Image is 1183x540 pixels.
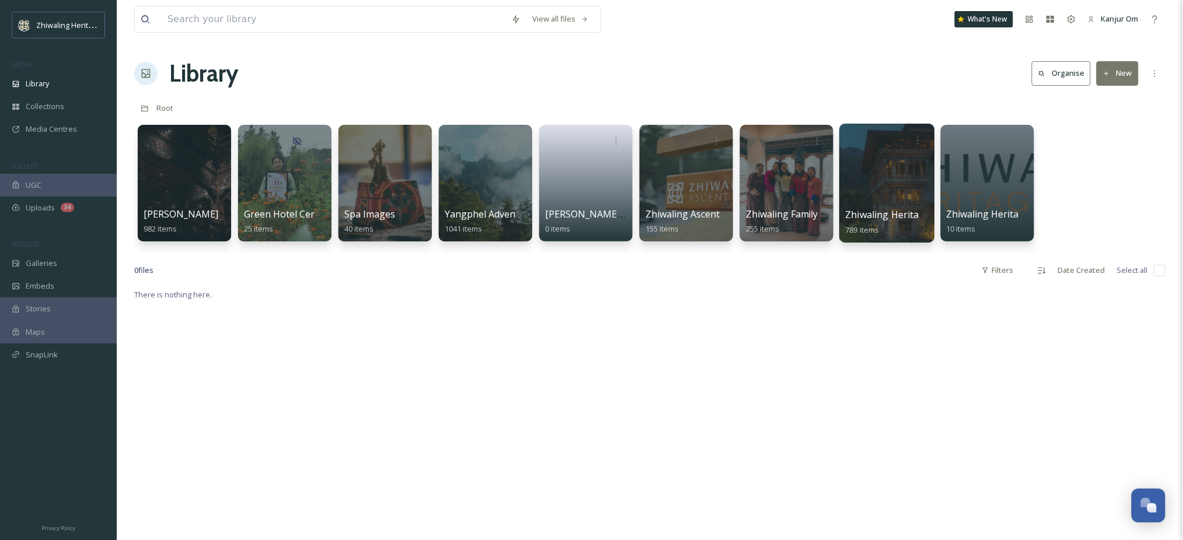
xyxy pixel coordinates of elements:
[12,240,39,248] span: WIDGETS
[12,162,37,170] span: COLLECT
[1032,61,1091,85] button: Organise
[746,209,818,234] a: Zhiwaling Family255 items
[1132,489,1165,523] button: Open Chat
[156,103,173,113] span: Root
[746,223,779,234] span: 255 items
[846,208,931,221] span: Zhiwaling Heritage
[144,209,218,234] a: [PERSON_NAME]982 items
[26,349,58,360] span: SnapLink
[645,223,679,234] span: 155 items
[846,209,931,235] a: Zhiwaling Heritage789 items
[545,208,730,220] span: [PERSON_NAME] and Zhiwaling Memories
[976,259,1020,282] div: Filters
[26,101,64,112] span: Collections
[41,520,75,534] a: Privacy Policy
[26,258,57,269] span: Galleries
[144,223,177,234] span: 982 items
[19,19,30,31] img: Screenshot%202025-04-29%20at%2011.05.50.png
[156,101,173,115] a: Root
[1097,61,1139,85] button: New
[746,208,818,220] span: Zhiwaling Family
[12,60,32,69] span: MEDIA
[36,19,101,30] span: Zhiwaling Heritage
[144,208,218,220] span: [PERSON_NAME]
[344,209,395,234] a: Spa Images40 items
[344,223,374,234] span: 40 items
[545,223,570,234] span: 0 items
[26,124,77,135] span: Media Centres
[445,208,564,220] span: Yangphel Adventure Travel
[162,6,505,32] input: Search your library
[61,203,74,212] div: 34
[134,265,153,276] span: 0 file s
[26,280,54,292] span: Embeds
[947,208,1055,220] span: Zhiwaling Heritage Logo
[445,223,482,234] span: 1041 items
[244,208,344,220] span: Green Hotel Certificate
[1082,8,1144,30] a: Kanjur Om
[169,56,238,91] a: Library
[26,202,55,213] span: Uploads
[545,209,730,234] a: [PERSON_NAME] and Zhiwaling Memories0 items
[947,223,976,234] span: 10 items
[26,180,41,191] span: UGC
[645,209,720,234] a: Zhiwaling Ascent155 items
[244,223,273,234] span: 25 items
[344,208,395,220] span: Spa Images
[645,208,720,220] span: Zhiwaling Ascent
[1101,13,1139,24] span: Kanjur Om
[947,209,1055,234] a: Zhiwaling Heritage Logo10 items
[1032,61,1097,85] a: Organise
[26,78,49,89] span: Library
[244,209,344,234] a: Green Hotel Certificate25 items
[846,224,880,234] span: 789 items
[41,524,75,532] span: Privacy Policy
[134,289,212,300] span: There is nothing here.
[26,303,51,314] span: Stories
[955,11,1013,27] a: What's New
[526,8,595,30] a: View all files
[1117,265,1148,276] span: Select all
[445,209,564,234] a: Yangphel Adventure Travel1041 items
[26,327,45,338] span: Maps
[1052,259,1111,282] div: Date Created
